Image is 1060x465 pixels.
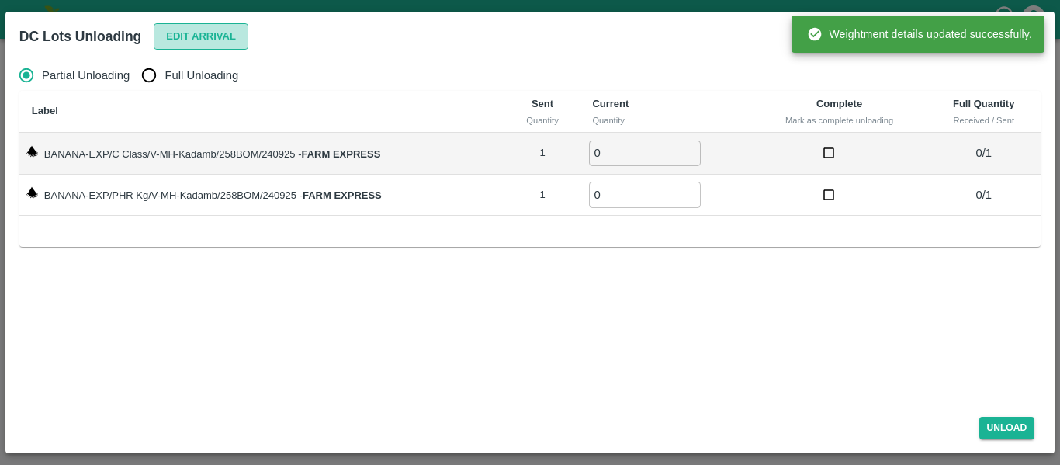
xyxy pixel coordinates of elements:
[589,141,701,166] input: 0
[764,113,915,127] div: Mark as complete unloading
[953,98,1014,109] b: Full Quantity
[589,182,701,207] input: 0
[19,29,141,44] b: DC Lots Unloading
[19,175,505,217] td: BANANA-EXP/PHR Kg/V-MH-Kadamb/258BOM/240925 -
[505,133,580,175] td: 1
[154,23,248,50] button: Edit Arrival
[19,133,505,175] td: BANANA-EXP/C Class/V-MH-Kadamb/258BOM/240925 -
[32,105,58,116] b: Label
[933,144,1034,161] p: 0 / 1
[939,113,1028,127] div: Received / Sent
[165,67,238,84] span: Full Unloading
[979,417,1035,439] button: Unload
[592,98,629,109] b: Current
[532,98,553,109] b: Sent
[26,186,38,199] img: weight
[303,189,382,201] strong: FARM EXPRESS
[26,145,38,158] img: weight
[42,67,130,84] span: Partial Unloading
[816,98,862,109] b: Complete
[592,113,739,127] div: Quantity
[518,113,568,127] div: Quantity
[807,20,1032,48] div: Weightment details updated successfully.
[505,175,580,217] td: 1
[301,148,380,160] strong: FARM EXPRESS
[933,186,1034,203] p: 0 / 1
